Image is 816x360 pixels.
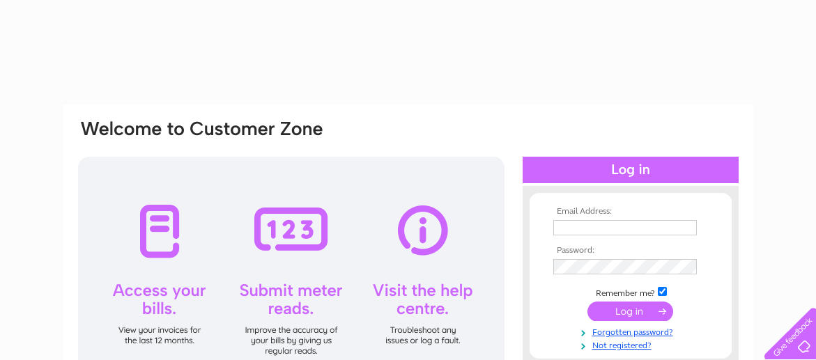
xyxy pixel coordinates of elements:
td: Remember me? [550,285,711,299]
a: Not registered? [553,338,711,351]
input: Submit [587,302,673,321]
th: Password: [550,246,711,256]
a: Forgotten password? [553,324,711,338]
th: Email Address: [550,207,711,217]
